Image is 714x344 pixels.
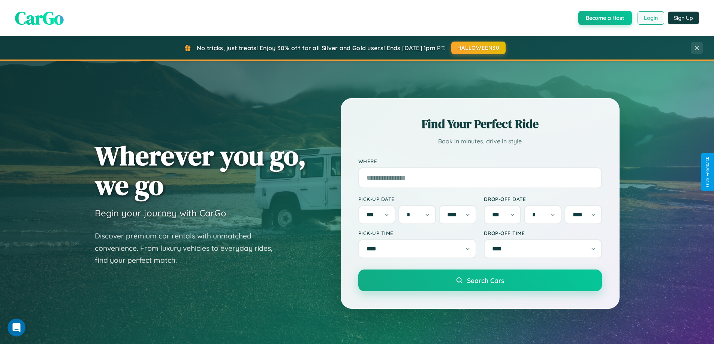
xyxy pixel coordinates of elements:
[358,116,602,132] h2: Find Your Perfect Ride
[95,141,306,200] h1: Wherever you go, we go
[358,270,602,291] button: Search Cars
[358,230,476,236] label: Pick-up Time
[638,11,664,25] button: Login
[358,136,602,147] p: Book in minutes, drive in style
[578,11,632,25] button: Become a Host
[358,158,602,164] label: Where
[484,196,602,202] label: Drop-off Date
[15,6,64,30] span: CarGo
[705,157,710,187] div: Give Feedback
[467,276,504,284] span: Search Cars
[358,196,476,202] label: Pick-up Date
[95,207,226,219] h3: Begin your journey with CarGo
[95,230,282,267] p: Discover premium car rentals with unmatched convenience. From luxury vehicles to everyday rides, ...
[7,319,25,337] iframe: Intercom live chat
[668,12,699,24] button: Sign Up
[484,230,602,236] label: Drop-off Time
[451,42,506,54] button: HALLOWEEN30
[197,44,446,52] span: No tricks, just treats! Enjoy 30% off for all Silver and Gold users! Ends [DATE] 1pm PT.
